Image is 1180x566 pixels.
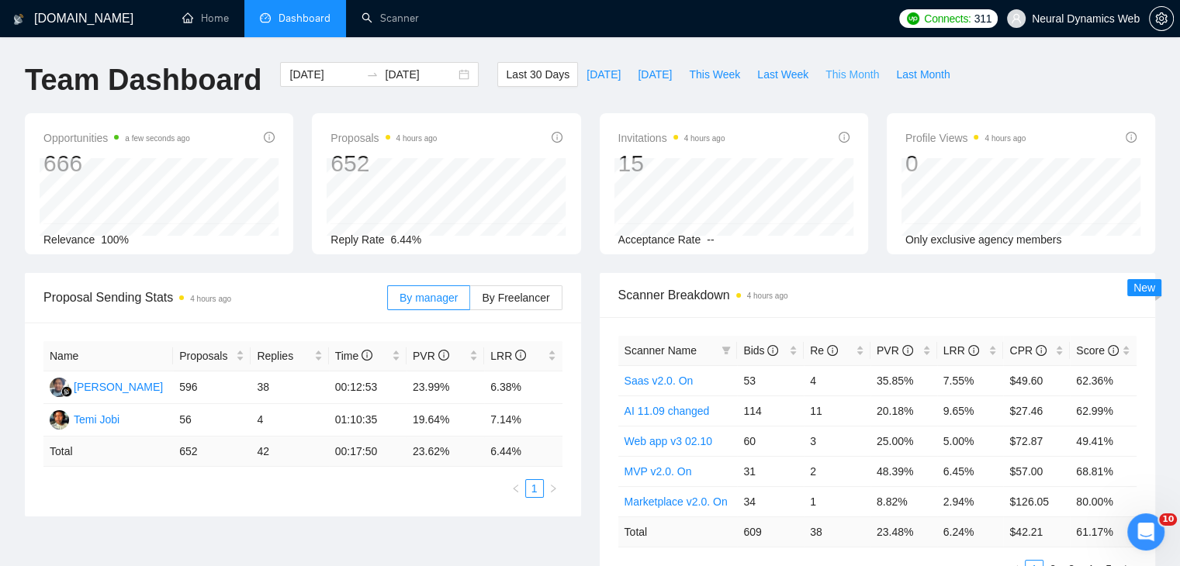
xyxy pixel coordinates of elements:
[366,68,379,81] span: to
[1150,12,1173,25] span: setting
[804,486,870,516] td: 1
[50,410,69,430] img: T
[13,7,24,32] img: logo
[877,344,913,357] span: PVR
[50,380,163,392] a: AS[PERSON_NAME]
[548,484,558,493] span: right
[484,371,562,404] td: 6.38%
[870,395,937,426] td: 20.18%
[905,129,1026,147] span: Profile Views
[937,395,1004,426] td: 9.65%
[937,456,1004,486] td: 6.45%
[43,129,190,147] span: Opportunities
[25,62,261,98] h1: Team Dashboard
[251,404,328,437] td: 4
[1126,132,1137,143] span: info-circle
[1003,516,1070,547] td: $ 42.21
[1127,513,1164,550] iframe: Intercom live chat
[804,365,870,395] td: 4
[804,456,870,486] td: 2
[937,426,1004,456] td: 5.00%
[264,132,275,143] span: info-circle
[335,350,372,362] span: Time
[629,62,680,87] button: [DATE]
[507,479,525,498] li: Previous Page
[625,465,692,478] a: MVP v2.0. On
[1003,365,1070,395] td: $49.60
[1003,456,1070,486] td: $57.00
[400,292,458,304] span: By manager
[937,365,1004,395] td: 7.55%
[578,62,629,87] button: [DATE]
[407,371,484,404] td: 23.99%
[438,350,449,361] span: info-circle
[490,350,526,362] span: LRR
[289,66,360,83] input: Start date
[902,345,913,356] span: info-circle
[43,149,190,178] div: 666
[329,437,407,467] td: 00:17:50
[173,404,251,437] td: 56
[251,437,328,467] td: 42
[43,233,95,246] span: Relevance
[391,233,422,246] span: 6.44%
[1133,281,1155,294] span: New
[173,341,251,371] th: Proposals
[870,486,937,516] td: 8.82%
[718,339,734,362] span: filter
[396,134,438,143] time: 4 hours ago
[937,516,1004,547] td: 6.24 %
[625,435,712,447] a: Web app v3 02.10
[974,10,991,27] span: 311
[515,350,526,361] span: info-circle
[407,437,484,467] td: 23.62 %
[804,516,870,547] td: 38
[1070,395,1137,426] td: 62.99%
[1108,345,1119,356] span: info-circle
[1159,513,1177,526] span: 10
[625,405,710,417] a: AI 11.09 changed
[190,295,231,303] time: 4 hours ago
[50,412,119,425] a: TTemi Jobi
[366,68,379,81] span: swap-right
[482,292,549,304] span: By Freelancer
[737,486,804,516] td: 34
[625,495,728,508] a: Marketplace v2.0. On
[257,347,310,364] span: Replies
[618,516,738,547] td: Total
[618,285,1137,305] span: Scanner Breakdown
[968,345,979,356] span: info-circle
[330,149,437,178] div: 652
[1076,344,1118,357] span: Score
[870,426,937,456] td: 25.00%
[749,62,817,87] button: Last Week
[737,426,804,456] td: 60
[937,486,1004,516] td: 2.94%
[74,411,119,428] div: Temi Jobi
[767,345,778,356] span: info-circle
[737,456,804,486] td: 31
[737,395,804,426] td: 114
[747,292,788,300] time: 4 hours ago
[1003,426,1070,456] td: $72.87
[804,395,870,426] td: 11
[737,365,804,395] td: 53
[484,437,562,467] td: 6.44 %
[1070,516,1137,547] td: 61.17 %
[43,437,173,467] td: Total
[362,350,372,361] span: info-circle
[870,456,937,486] td: 48.39%
[684,134,725,143] time: 4 hours ago
[1003,486,1070,516] td: $126.05
[707,233,714,246] span: --
[905,233,1062,246] span: Only exclusive agency members
[825,66,879,83] span: This Month
[905,149,1026,178] div: 0
[625,344,697,357] span: Scanner Name
[407,404,484,437] td: 19.64%
[552,132,562,143] span: info-circle
[680,62,749,87] button: This Week
[173,371,251,404] td: 596
[587,66,621,83] span: [DATE]
[721,346,731,355] span: filter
